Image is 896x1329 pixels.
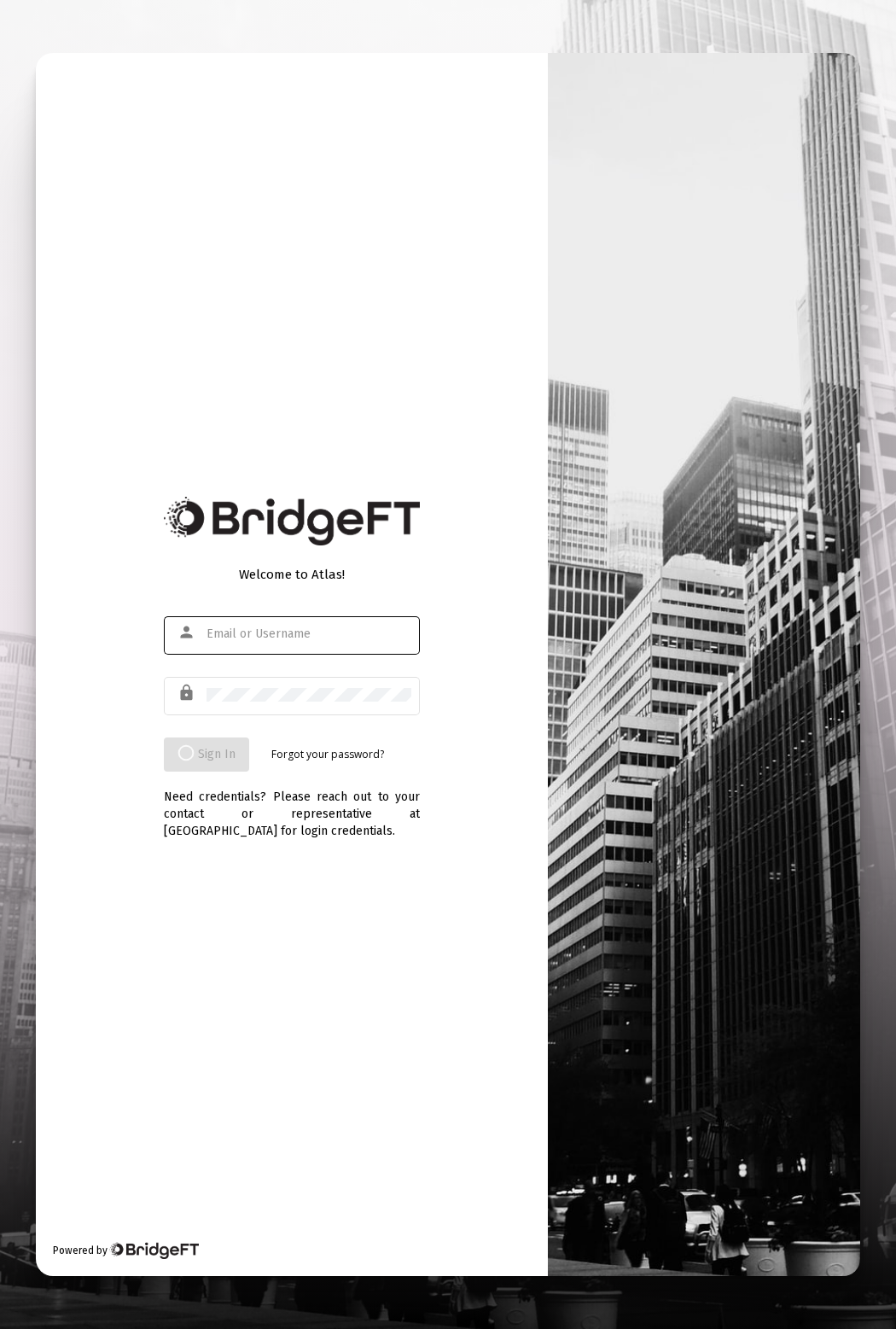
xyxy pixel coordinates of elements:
[53,1242,199,1259] div: Powered by
[164,566,420,583] div: Welcome to Atlas!
[177,747,236,761] span: Sign In
[164,497,420,545] img: Bridge Financial Technology Logo
[271,746,384,763] a: Forgot your password?
[207,627,411,641] input: Email or Username
[109,1242,199,1259] img: Bridge Financial Technology Logo
[177,622,198,643] mat-icon: person
[164,737,249,772] button: Sign In
[177,683,198,703] mat-icon: lock
[164,772,420,840] div: Need credentials? Please reach out to your contact or representative at [GEOGRAPHIC_DATA] for log...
